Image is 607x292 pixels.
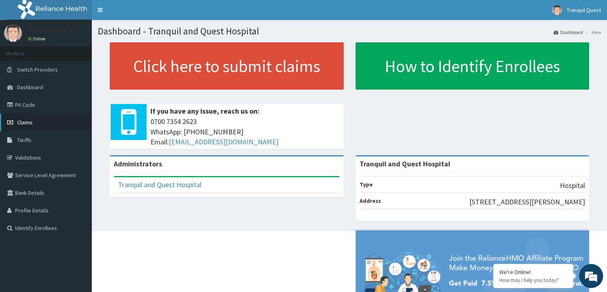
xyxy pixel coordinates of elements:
span: Switch Providers [17,66,58,73]
p: How may I help you today? [499,277,567,284]
strong: Tranquil and Quest Hospital [360,159,450,168]
div: We're Online! [499,268,567,276]
span: Dashboard [17,84,43,91]
span: Tariffs [17,136,32,144]
span: Tranquil Quest [567,6,601,14]
li: Here [584,29,601,36]
a: [EMAIL_ADDRESS][DOMAIN_NAME] [169,137,279,146]
span: Claims [17,119,33,126]
b: Type [360,181,373,188]
a: Tranquil and Quest Hospital [118,180,202,189]
img: User Image [552,5,562,15]
span: 0700 7354 2623 WhatsApp: [PHONE_NUMBER] Email: [150,116,340,147]
a: Click here to submit claims [110,42,344,90]
p: Hospital [560,180,585,191]
img: User Image [4,24,22,42]
a: How to Identify Enrollees [356,42,589,90]
h1: Dashboard - Tranquil and Quest Hospital [98,26,601,36]
b: Address [360,197,381,204]
a: Dashboard [554,29,583,36]
p: Tranquil Quest [28,26,73,33]
p: [STREET_ADDRESS][PERSON_NAME] [469,197,585,207]
b: Administrators [114,159,162,168]
b: If you have any issue, reach us on: [150,106,259,116]
a: Online [28,36,47,42]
